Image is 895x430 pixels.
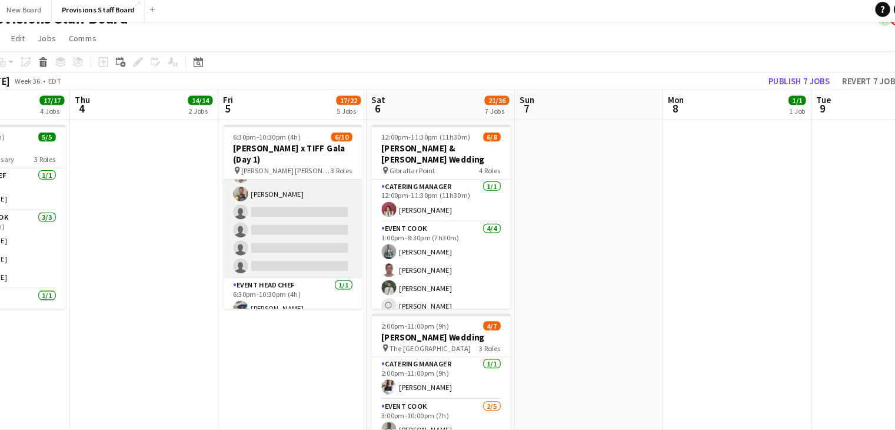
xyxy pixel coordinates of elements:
[380,213,511,305] app-card-role: Event Cook4/41:00pm-8:30pm (7h30m)[PERSON_NAME][PERSON_NAME][PERSON_NAME][PERSON_NAME]
[487,104,510,113] div: 7 Jobs
[518,99,534,113] span: 7
[659,99,676,113] span: 8
[482,329,502,338] span: 3 Roles
[341,160,361,169] span: 3 Roles
[205,94,229,102] span: 14/14
[88,32,124,47] a: Comms
[397,329,474,338] span: The [GEOGRAPHIC_DATA]
[389,128,474,137] span: 12:00pm-11:30pm (11h30m)
[73,75,85,84] div: EDT
[775,94,791,102] span: 1/1
[5,32,31,47] a: View
[380,342,511,382] app-card-role: Catering Manager1/12:00pm-11:00pm (9h)[PERSON_NAME]
[103,416,352,425] div: Salary $820.00 + Expenses $0.00 + Subsistence $0.00 =
[39,75,68,84] span: Week 36
[380,317,511,328] h3: [PERSON_NAME] Wedding
[65,94,88,102] span: 17/17
[239,92,248,103] span: Fri
[97,99,113,113] span: 4
[65,416,93,425] span: All jobs
[58,32,85,47] a: Jobs
[92,34,119,45] span: Comms
[38,34,51,45] span: Edit
[9,34,26,45] span: View
[380,121,511,296] app-job-card: 12:00pm-11:30pm (11h30m)6/8[PERSON_NAME] & [PERSON_NAME] Wedding Gibraltar Point4 RolesCatering M...
[482,160,502,169] span: 4 Roles
[65,104,88,113] div: 4 Jobs
[378,99,392,113] span: 6
[485,307,502,316] span: 4/7
[239,267,371,307] app-card-role: Event Head Chef1/16:30pm-10:30pm (4h)[PERSON_NAME]
[389,307,453,316] span: 2:00pm-11:00pm (9h)
[248,128,312,137] span: 6:30pm-10:30pm (4h)
[341,128,361,137] span: 6/10
[487,94,510,102] span: 21/36
[380,173,511,213] app-card-role: Catering Manager1/112:00pm-11:30pm (11h30m)[PERSON_NAME]
[256,160,341,169] span: [PERSON_NAME] [PERSON_NAME]
[237,99,248,113] span: 5
[347,104,369,113] div: 5 Jobs
[239,138,371,160] h3: [PERSON_NAME] x TIFF Gala (Day 1)
[397,160,440,169] span: Gibraltar Point
[800,99,815,113] span: 9
[485,128,502,137] span: 6/8
[801,92,815,103] span: Tue
[380,92,392,103] span: Sat
[239,124,371,267] app-card-role: Event Cook2A3/76:30pm-10:30pm (4h) [PERSON_NAME]Namir Al-aasm[PERSON_NAME]
[751,72,819,88] button: Publish 7 jobs
[520,92,534,103] span: Sun
[271,416,352,425] span: Total Budgeted $820.00
[821,72,886,88] button: Revert 7 jobs
[6,414,55,427] button: Budgeted
[346,94,370,102] span: 17/22
[33,32,56,47] a: Edit
[776,104,791,113] div: 1 Job
[239,121,371,296] app-job-card: 6:30pm-10:30pm (4h)6/10[PERSON_NAME] x TIFF Gala (Day 1) [PERSON_NAME] [PERSON_NAME]3 RolesEvent ...
[63,34,81,45] span: Jobs
[380,138,511,160] h3: [PERSON_NAME] & [PERSON_NAME] Wedding
[60,150,80,158] span: 3 Roles
[9,74,36,86] div: [DATE]
[76,1,165,24] button: Provisions Staff Board
[19,416,53,425] span: Budgeted
[24,1,76,24] button: New Board
[661,92,676,103] span: Mon
[206,104,228,113] div: 2 Jobs
[64,128,80,137] span: 5/5
[98,92,113,103] span: Thu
